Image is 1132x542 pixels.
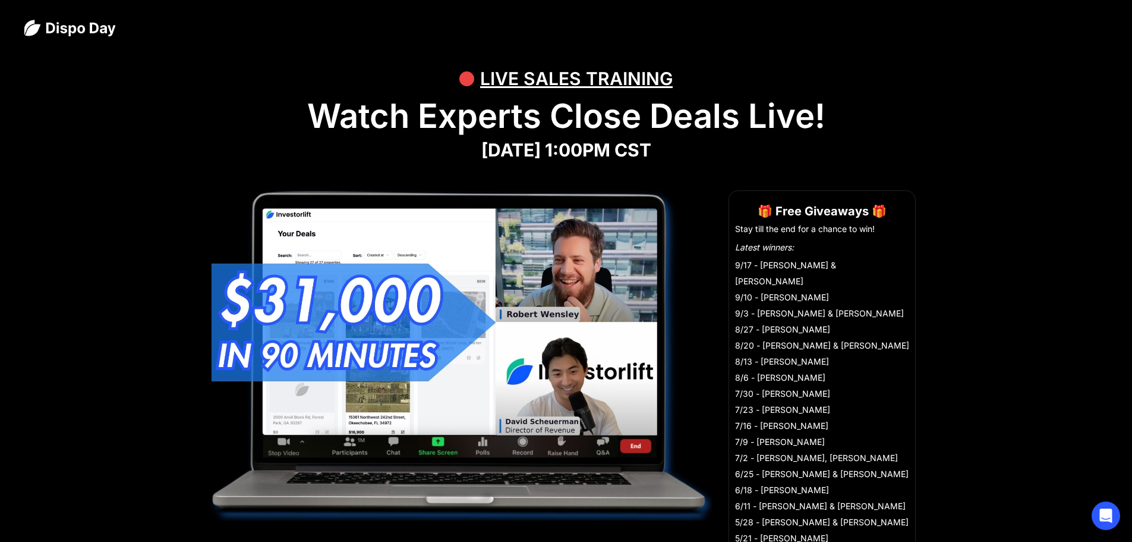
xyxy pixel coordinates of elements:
div: LIVE SALES TRAINING [480,61,673,96]
em: Latest winners: [735,242,794,252]
h1: Watch Experts Close Deals Live! [24,96,1108,136]
div: Open Intercom Messenger [1092,502,1120,530]
li: Stay till the end for a chance to win! [735,223,909,235]
strong: [DATE] 1:00PM CST [481,139,651,161]
strong: 🎁 Free Giveaways 🎁 [758,204,887,218]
